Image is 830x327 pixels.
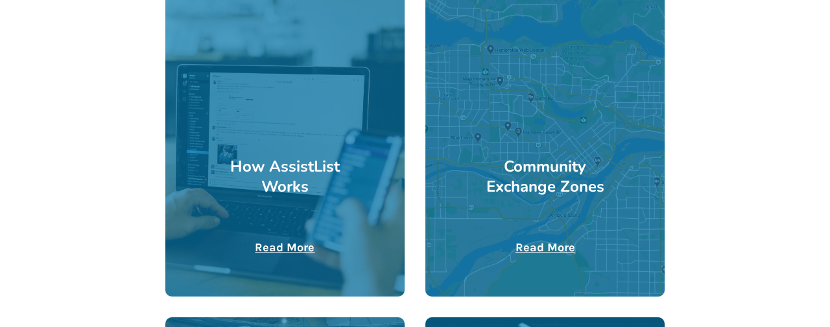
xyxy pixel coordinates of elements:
u: Read More [255,240,314,254]
h3: Community Exchange Zones [485,157,605,197]
h3: How AssistList Works [225,157,345,197]
u: Read More [516,240,575,254]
